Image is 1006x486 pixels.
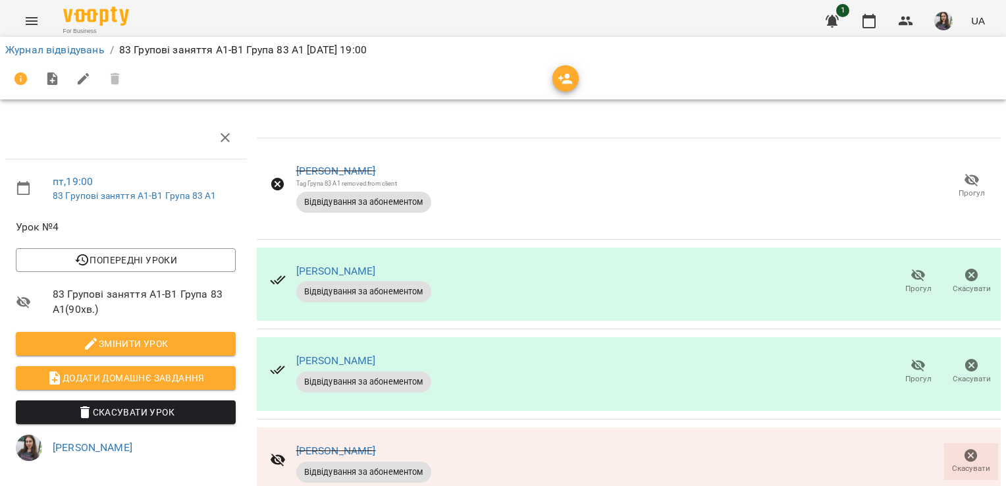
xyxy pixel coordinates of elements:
[966,9,990,33] button: UA
[296,466,431,478] span: Відвідування за абонементом
[26,336,225,352] span: Змінити урок
[953,373,991,385] span: Скасувати
[971,14,985,28] span: UA
[16,435,42,461] img: ca1374486191da6fb8238bd749558ac4.jpeg
[63,27,129,36] span: For Business
[296,286,431,298] span: Відвідування за абонементом
[26,370,225,386] span: Додати домашнє завдання
[953,283,991,294] span: Скасувати
[53,441,132,454] a: [PERSON_NAME]
[53,175,93,188] a: пт , 19:00
[119,42,367,58] p: 83 Групові заняття А1-В1 Група 83 А1 [DATE] 19:00
[5,43,105,56] a: Журнал відвідувань
[296,265,376,277] a: [PERSON_NAME]
[905,373,932,385] span: Прогул
[905,283,932,294] span: Прогул
[296,376,431,388] span: Відвідування за абонементом
[16,400,236,424] button: Скасувати Урок
[16,332,236,356] button: Змінити урок
[296,165,376,177] a: [PERSON_NAME]
[53,286,236,317] span: 83 Групові заняття А1-В1 Група 83 А1 ( 90 хв. )
[296,179,431,188] div: Tag Група 83 А1 removed from client
[16,219,236,235] span: Урок №4
[26,404,225,420] span: Скасувати Урок
[296,354,376,367] a: [PERSON_NAME]
[296,196,431,208] span: Відвідування за абонементом
[110,42,114,58] li: /
[945,353,998,390] button: Скасувати
[5,42,1001,58] nav: breadcrumb
[934,12,953,30] img: ca1374486191da6fb8238bd749558ac4.jpeg
[296,445,376,457] a: [PERSON_NAME]
[63,7,129,26] img: Voopty Logo
[16,248,236,272] button: Попередні уроки
[836,4,849,17] span: 1
[945,167,998,204] button: Прогул
[891,263,945,300] button: Прогул
[53,190,216,201] a: 83 Групові заняття А1-В1 Група 83 А1
[16,5,47,37] button: Menu
[891,353,945,390] button: Прогул
[959,188,985,199] span: Прогул
[16,366,236,390] button: Додати домашнє завдання
[952,463,990,474] span: Скасувати
[945,263,998,300] button: Скасувати
[944,443,998,480] button: Скасувати
[26,252,225,268] span: Попередні уроки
